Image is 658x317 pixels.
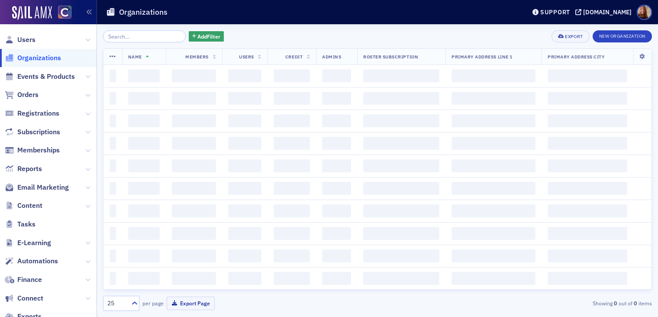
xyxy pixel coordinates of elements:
span: ‌ [363,182,439,195]
span: ‌ [274,114,310,127]
img: SailAMX [58,6,71,19]
span: ‌ [110,249,116,262]
span: ‌ [274,159,310,172]
span: Events & Products [17,72,75,81]
span: ‌ [110,159,116,172]
span: ‌ [110,69,116,82]
span: ‌ [172,159,216,172]
span: ‌ [110,272,116,285]
span: ‌ [172,92,216,105]
span: ‌ [452,227,535,240]
span: Email Marketing [17,183,69,192]
a: Email Marketing [5,183,69,192]
span: Organizations [17,53,61,63]
span: ‌ [228,249,261,262]
span: ‌ [172,249,216,262]
span: Roster Subscription [363,54,418,60]
span: Registrations [17,109,59,118]
span: ‌ [274,227,310,240]
span: ‌ [228,92,261,105]
span: ‌ [363,159,439,172]
span: Reports [17,164,42,174]
span: ‌ [363,204,439,217]
span: Users [239,54,254,60]
span: ‌ [110,114,116,127]
span: ‌ [274,249,310,262]
span: Content [17,201,42,210]
span: ‌ [110,182,116,195]
span: ‌ [452,159,535,172]
span: ‌ [452,114,535,127]
span: ‌ [110,204,116,217]
span: Orders [17,90,39,100]
span: ‌ [548,114,627,127]
span: ‌ [128,182,160,195]
span: ‌ [363,272,439,285]
a: New Organization [593,32,652,39]
span: ‌ [548,249,627,262]
span: ‌ [363,69,439,82]
span: ‌ [128,272,160,285]
span: ‌ [322,227,351,240]
span: ‌ [363,249,439,262]
span: Primary Address Line 1 [452,54,513,60]
span: ‌ [452,204,535,217]
span: ‌ [274,272,310,285]
span: ‌ [274,92,310,105]
span: ‌ [228,137,261,150]
span: ‌ [172,114,216,127]
span: ‌ [228,114,261,127]
span: ‌ [128,137,160,150]
span: Automations [17,256,58,266]
span: ‌ [322,69,351,82]
span: ‌ [548,137,627,150]
span: ‌ [322,137,351,150]
a: Organizations [5,53,61,63]
span: ‌ [548,272,627,285]
div: Support [540,8,570,16]
span: ‌ [363,92,439,105]
span: ‌ [322,159,351,172]
button: AddFilter [189,31,224,42]
div: 25 [107,299,126,308]
span: ‌ [128,249,160,262]
span: ‌ [274,69,310,82]
a: E-Learning [5,238,51,248]
span: ‌ [452,182,535,195]
div: Export [565,34,583,39]
span: Members [185,54,209,60]
span: ‌ [172,204,216,217]
div: [DOMAIN_NAME] [583,8,632,16]
span: ‌ [363,114,439,127]
a: Connect [5,294,43,303]
span: ‌ [322,114,351,127]
button: [DOMAIN_NAME] [575,9,635,15]
span: ‌ [548,159,627,172]
strong: 0 [632,299,639,307]
span: ‌ [172,272,216,285]
span: Memberships [17,146,60,155]
span: Profile [637,5,652,20]
span: ‌ [452,272,535,285]
span: Name [128,54,142,60]
a: Registrations [5,109,59,118]
span: ‌ [110,137,116,150]
span: ‌ [363,137,439,150]
span: ‌ [128,69,160,82]
span: ‌ [322,272,351,285]
span: ‌ [548,204,627,217]
a: View Homepage [52,6,71,20]
img: SailAMX [12,6,52,20]
span: ‌ [110,227,116,240]
button: New Organization [593,30,652,42]
span: ‌ [452,137,535,150]
a: Reports [5,164,42,174]
span: ‌ [172,227,216,240]
span: Credit [285,54,303,60]
label: per page [142,299,164,307]
span: ‌ [452,249,535,262]
span: ‌ [363,227,439,240]
span: ‌ [548,227,627,240]
span: ‌ [128,114,160,127]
